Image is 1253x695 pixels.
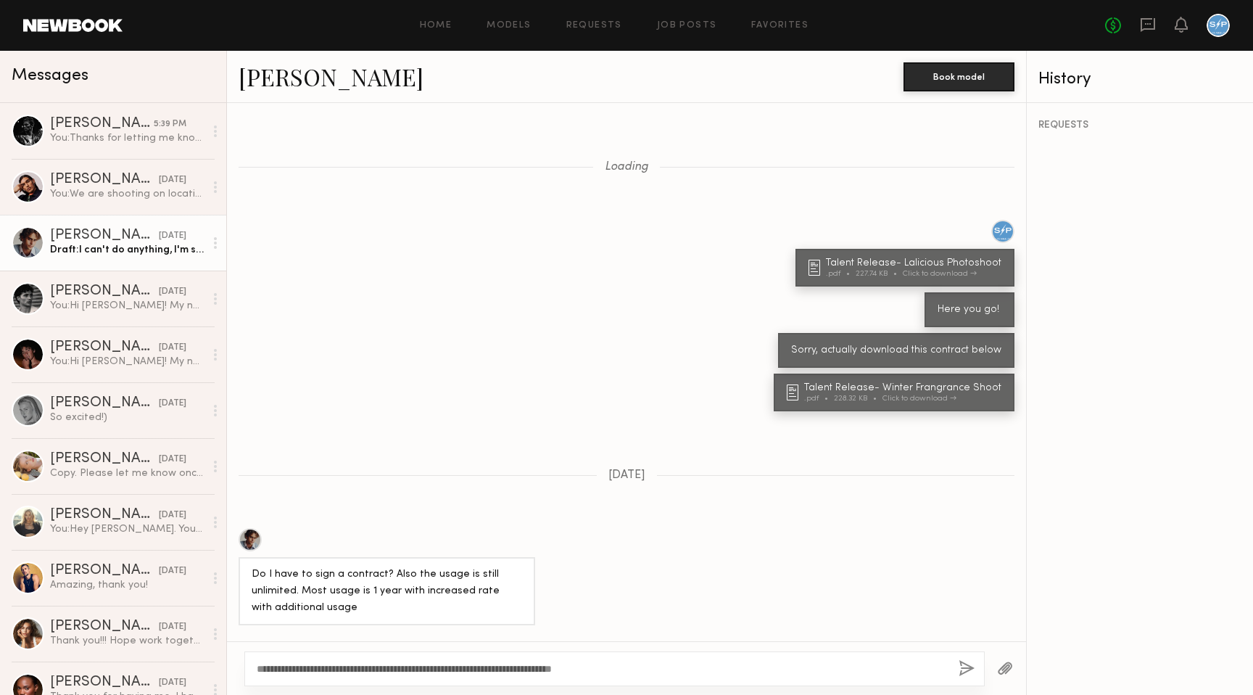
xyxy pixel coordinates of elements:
[50,466,204,480] div: Copy. Please let me know once you have more details. My cell just in case [PHONE_NUMBER]
[50,243,204,257] div: Draft: I can't do anything, I'm sorry. It's a small budget so I can't afford that much.
[50,522,204,536] div: You: Hey [PERSON_NAME]. Your schedule is probably packed, so I hope you get to see these messages...
[1038,120,1241,131] div: REQUESTS
[159,676,186,690] div: [DATE]
[487,21,531,30] a: Models
[50,508,159,522] div: [PERSON_NAME]
[50,229,159,243] div: [PERSON_NAME]
[856,270,903,278] div: 227.74 KB
[50,578,204,592] div: Amazing, thank you!
[50,340,159,355] div: [PERSON_NAME]
[608,469,645,482] span: [DATE]
[809,258,1006,278] a: Talent Release- Lalicious Photoshoot.pdf227.74 KBClick to download
[605,161,648,173] span: Loading
[50,117,154,131] div: [PERSON_NAME]
[159,397,186,411] div: [DATE]
[657,21,717,30] a: Job Posts
[50,131,204,145] div: You: Thanks for letting me know! We are set for the 24th, so that's okay. Appreciate it and good ...
[50,187,204,201] div: You: We are shooting on location in a hotel room. The shoot is for a winter/seasonal fragrance fo...
[903,270,977,278] div: Click to download
[50,355,204,369] div: You: Hi [PERSON_NAME]! My name's [PERSON_NAME] and I'm the production coordinator at [PERSON_NAME...
[787,383,1006,403] a: Talent Release- Winter Frangrance Shoot.pdf228.32 KBClick to download
[50,634,204,648] div: Thank you!!! Hope work together again 💘
[804,383,1006,393] div: Talent Release- Winter Frangrance Shoot
[50,299,204,313] div: You: Hi [PERSON_NAME]! My name's [PERSON_NAME] and I'm the production coordinator at [PERSON_NAME...
[252,567,522,617] div: Do I have to sign a contract? Also the usage is still unlimited. Most usage is 1 year with increa...
[50,284,159,299] div: [PERSON_NAME]
[420,21,452,30] a: Home
[159,173,186,187] div: [DATE]
[1038,71,1241,88] div: History
[751,21,809,30] a: Favorites
[826,270,856,278] div: .pdf
[566,21,622,30] a: Requests
[159,453,186,466] div: [DATE]
[12,67,88,84] span: Messages
[903,62,1014,91] button: Book model
[50,411,204,424] div: So excited!)
[834,395,882,403] div: 228.32 KB
[791,342,1001,359] div: Sorry, actually download this contract below
[50,564,159,578] div: [PERSON_NAME]
[50,675,159,690] div: [PERSON_NAME]
[159,285,186,299] div: [DATE]
[154,118,186,131] div: 5:39 PM
[50,620,159,634] div: [PERSON_NAME]
[159,564,186,578] div: [DATE]
[159,229,186,243] div: [DATE]
[159,509,186,522] div: [DATE]
[938,302,1001,318] div: Here you go!
[826,258,1006,268] div: Talent Release- Lalicious Photoshoot
[50,452,159,466] div: [PERSON_NAME]
[50,396,159,411] div: [PERSON_NAME]
[903,70,1014,82] a: Book model
[159,341,186,355] div: [DATE]
[882,395,956,403] div: Click to download
[50,173,159,187] div: [PERSON_NAME]
[239,61,423,92] a: [PERSON_NAME]
[804,395,834,403] div: .pdf
[159,620,186,634] div: [DATE]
